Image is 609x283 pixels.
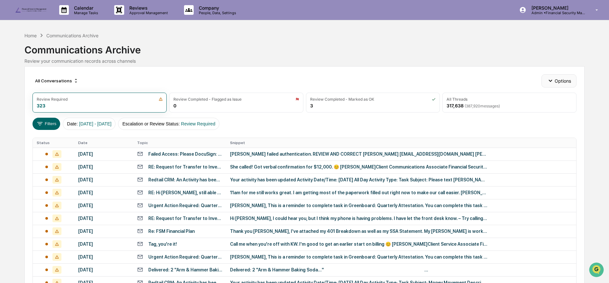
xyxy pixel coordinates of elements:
[194,5,239,11] p: Company
[4,91,43,102] a: 🔎Data Lookup
[230,203,487,208] div: [PERSON_NAME], This is a reminder to complete task in Greenboard: Quarterly Attestation. You can ...
[63,118,115,130] button: Date:[DATE] - [DATE]
[22,49,106,56] div: Start new chat
[230,229,487,234] div: Thank you [PERSON_NAME], I've attached my 401 Breakdown as well as my SSA Statement. My [PERSON_N...
[230,164,487,169] div: She called! Got verbal confirmation for $12,000. 😊 [PERSON_NAME] ​​​​ Client Communications Assoc...
[124,5,171,11] p: Reviews
[230,267,487,272] div: Delivered: 2 "Arm & Hammer Baking Soda..."͏ ‌ ­͏ ‌ ­͏ ‌ ­͏ ‌ ­͏ ‌ ­͏ ‌ ­͏ ‌ ­͏ ‌ ­͏ ‌ ­͏ ‌ ­͏ ‌ ­...
[526,11,586,15] p: Admin • Financial Security Management
[78,151,129,157] div: [DATE]
[6,14,117,24] p: How can we help?
[148,254,222,260] div: Urgent Action Required: Quarterly Attestation
[541,74,577,87] button: Options
[148,177,222,182] div: Redtail CRM: An Activity has been updated.
[310,103,313,108] div: 3
[74,138,133,148] th: Date
[148,242,177,247] div: Tag, you're it!
[588,262,606,279] iframe: Open customer support
[6,82,12,87] div: 🖐️
[32,118,60,130] button: Filters
[148,267,222,272] div: Delivered: 2 "Arm & Hammer Baking Soda..."
[148,164,222,169] div: RE: Request for Transfer to Investment Account - [PERSON_NAME]
[78,190,129,195] div: [DATE]
[447,103,500,108] div: 317,638
[78,164,129,169] div: [DATE]
[230,177,487,182] div: Your activity has been updated Activity Date/Time: [DATE] All Day Activity Type: Task Subject: Pl...
[37,103,45,108] div: 323
[78,267,129,272] div: [DATE]
[148,190,222,195] div: RE: Hi [PERSON_NAME], still able to talk [DATE] at 11a your time?
[447,97,467,102] div: All Threads
[69,5,101,11] p: Calendar
[53,81,80,87] span: Attestations
[44,78,82,90] a: 🗄️Attestations
[22,56,81,61] div: We're available if you need us!
[32,76,81,86] div: All Conversations
[24,33,37,38] div: Home
[24,58,585,64] div: Review your communication records across channels
[118,118,219,130] button: Escalation or Review Status:Review Required
[230,242,487,247] div: Call me when you're off with KW. I'm good to get an earlier start on billing 😊 [PERSON_NAME] ​​​​...
[310,97,374,102] div: Review Completed - Marked as OK
[46,33,98,38] div: Communications Archive
[78,254,129,260] div: [DATE]
[24,39,585,56] div: Communications Archive
[13,81,42,87] span: Preclearance
[159,97,163,101] img: icon
[15,7,46,13] img: logo
[109,51,117,59] button: Start new chat
[230,254,487,260] div: [PERSON_NAME], This is a reminder to complete task in Greenboard: Quarterly Attestation. You can ...
[465,104,500,108] span: ( 387,920 messages)
[78,229,129,234] div: [DATE]
[295,97,299,101] img: icon
[13,93,41,100] span: Data Lookup
[226,138,577,148] th: Snippet
[37,97,68,102] div: Review Required
[230,190,487,195] div: 11am for me still works great. I am getting most of the paperwork filled out right now to make ou...
[148,203,222,208] div: Urgent Action Required: Quarterly Attestation
[6,49,18,61] img: 1746055101610-c473b297-6a78-478c-a979-82029cc54cd1
[148,216,222,221] div: RE: Request for Transfer to Investment Account
[133,138,226,148] th: Topic
[78,242,129,247] div: [DATE]
[230,151,487,157] div: [PERSON_NAME] failed authentication. REVIEW AND CORRECT [PERSON_NAME] [EMAIL_ADDRESS][DOMAIN_NAME...
[78,203,129,208] div: [DATE]
[47,82,52,87] div: 🗄️
[4,78,44,90] a: 🖐️Preclearance
[181,121,216,126] span: Review Required
[526,5,586,11] p: [PERSON_NAME]
[194,11,239,15] p: People, Data, Settings
[78,177,129,182] div: [DATE]
[148,151,222,157] div: Failed Access: Please DocuSign: The attached forms
[148,229,195,234] div: Re: FSM Financial Plan
[45,109,78,114] a: Powered byPylon
[173,97,242,102] div: Review Completed - Flagged as Issue
[230,216,487,221] div: Hi [PERSON_NAME], I could hear you, but I think my phone is having problems. I have let the front...
[432,97,436,101] img: icon
[78,216,129,221] div: [DATE]
[124,11,171,15] p: Approval Management
[64,109,78,114] span: Pylon
[69,11,101,15] p: Manage Tasks
[79,121,112,126] span: [DATE] - [DATE]
[6,94,12,99] div: 🔎
[173,103,176,108] div: 0
[33,138,74,148] th: Status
